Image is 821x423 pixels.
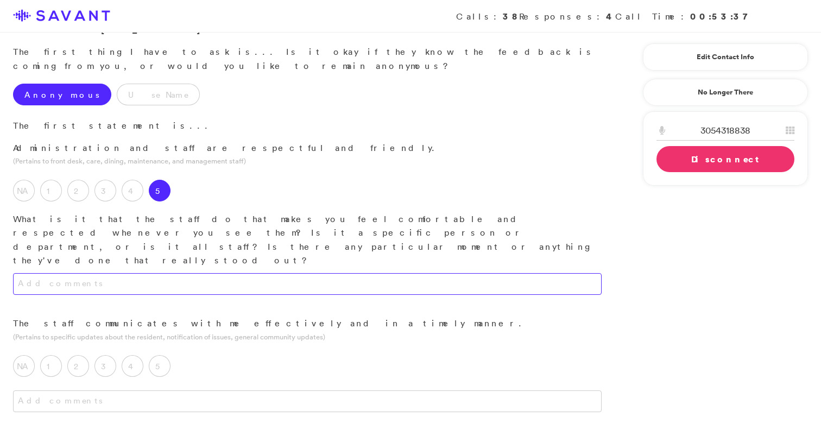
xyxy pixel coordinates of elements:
label: 5 [149,355,170,377]
strong: 38 [503,10,519,22]
p: Administration and staff are respectful and friendly. [13,141,602,155]
label: 3 [94,180,116,201]
p: (Pertains to specific updates about the resident, notification of issues, general community updates) [13,332,602,342]
strong: 00:53:37 [690,10,754,22]
strong: 4 [606,10,615,22]
label: 5 [149,180,170,201]
a: No Longer There [643,79,808,106]
a: Edit Contact Info [656,48,794,66]
label: 4 [122,355,143,377]
label: 2 [67,355,89,377]
p: The first thing I have to ask is... Is it okay if they know the feedback is coming from you, or w... [13,45,602,73]
p: (Pertains to front desk, care, dining, maintenance, and management staff) [13,156,602,166]
label: Use Name [117,84,200,105]
label: Anonymous [13,84,111,105]
p: The first statement is... [13,119,602,133]
label: 2 [67,180,89,201]
label: 1 [40,355,62,377]
label: NA [13,355,35,377]
label: 4 [122,180,143,201]
label: 3 [94,355,116,377]
p: The staff communicates with me effectively and in a timely manner. [13,317,602,331]
label: 1 [40,180,62,201]
p: What is it that the staff do that makes you feel comfortable and respected whenever you see them?... [13,212,602,268]
a: Disconnect [656,146,794,172]
label: NA [13,180,35,201]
